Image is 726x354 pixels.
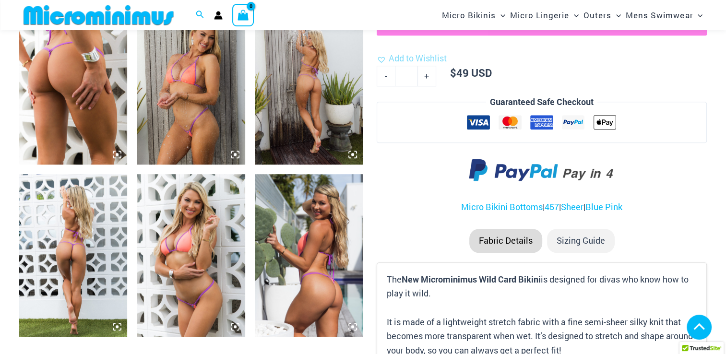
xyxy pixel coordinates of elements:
b: New Microminimus Wild Card Bikini [402,273,541,285]
a: Search icon link [196,9,204,22]
span: Micro Bikinis [442,3,496,27]
span: Menu Toggle [569,3,579,27]
a: Micro BikinisMenu ToggleMenu Toggle [440,3,508,27]
img: Wild Card Neon Bliss 312 Top 457 Micro 06 [137,2,245,165]
a: OutersMenu ToggleMenu Toggle [581,3,623,27]
a: Account icon link [214,11,223,20]
a: View Shopping Cart, empty [232,4,254,26]
a: Blue [585,201,603,212]
img: Wild Card Neon Bliss 312 Top 457 Micro 03 [19,174,127,336]
span: Outers [583,3,611,27]
a: Add to Wishlist [377,51,447,66]
img: Wild Card Neon Bliss 312 Top 457 Micro 01 [137,174,245,336]
input: Product quantity [395,66,417,86]
a: Mens SwimwearMenu ToggleMenu Toggle [623,3,705,27]
legend: Guaranteed Safe Checkout [486,95,597,109]
li: Sizing Guide [547,229,615,253]
nav: Site Navigation [438,1,707,29]
span: Micro Lingerie [510,3,569,27]
a: Pink [605,201,622,212]
img: Wild Card Neon Bliss 312 Top 457 Micro 07 [255,2,363,165]
span: Mens Swimwear [626,3,693,27]
a: + [418,66,436,86]
a: Micro LingerieMenu ToggleMenu Toggle [508,3,581,27]
p: | | | [377,200,707,214]
bdi: 49 USD [450,66,492,80]
a: Micro Bikini Bottoms [461,201,543,212]
img: Wild Card Neon Bliss 819 One Piece 02 [255,174,363,336]
span: Menu Toggle [611,3,621,27]
a: Sheer [561,201,583,212]
img: Wild Card Neon Bliss 312 Top 457 Micro 05 [19,2,127,165]
a: - [377,66,395,86]
span: $ [450,66,456,80]
span: Menu Toggle [496,3,505,27]
img: MM SHOP LOGO FLAT [20,4,178,26]
li: Fabric Details [469,229,542,253]
a: 457 [545,201,559,212]
span: Menu Toggle [693,3,702,27]
span: Add to Wishlist [389,52,447,64]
